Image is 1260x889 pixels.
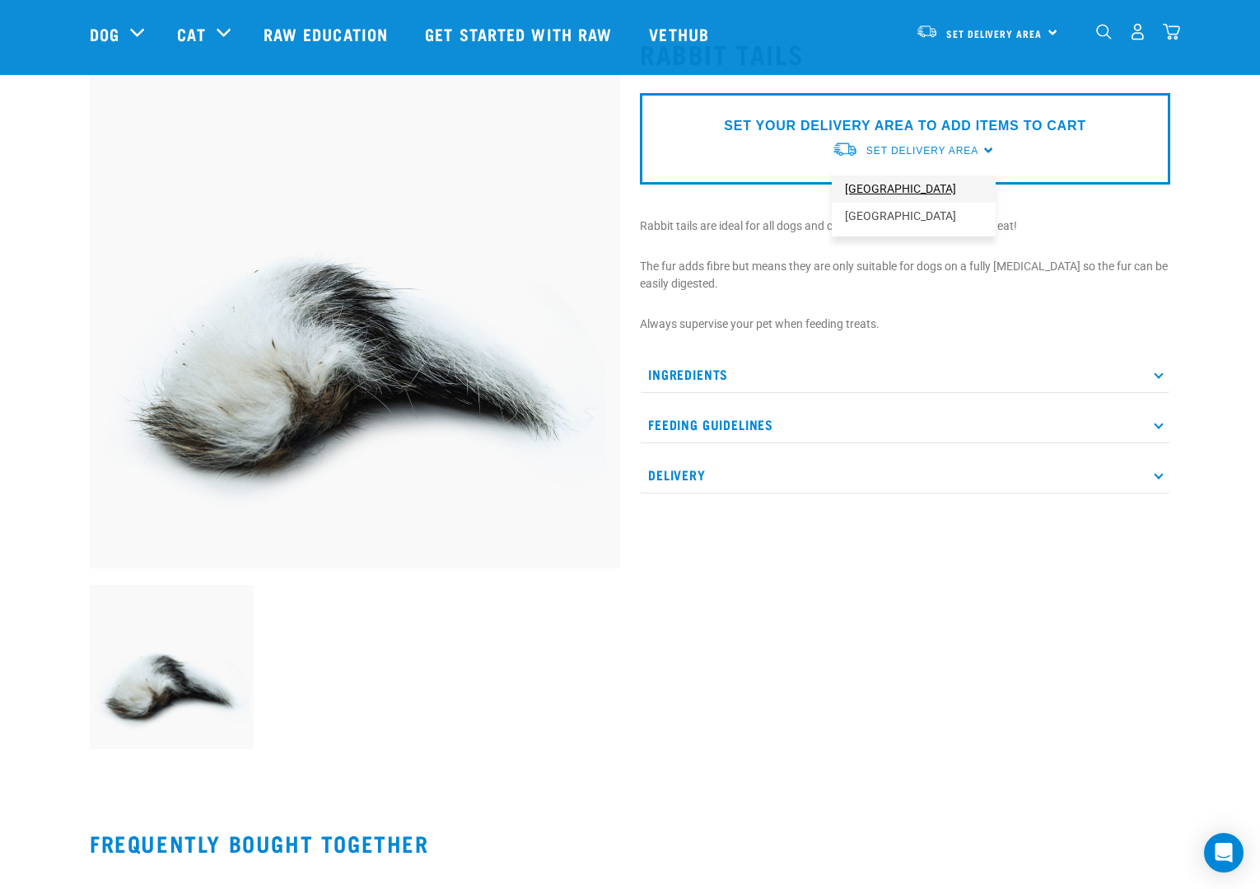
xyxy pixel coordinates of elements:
[640,258,1170,292] p: The fur adds fibre but means they are only suitable for dogs on a fully [MEDICAL_DATA] so the fur...
[724,116,1085,136] p: SET YOUR DELIVERY AREA TO ADD ITEMS TO CART
[90,21,119,46] a: Dog
[177,21,205,46] a: Cat
[632,1,730,67] a: Vethub
[247,1,408,67] a: Raw Education
[1096,24,1112,40] img: home-icon-1@2x.png
[866,145,978,157] span: Set Delivery Area
[1204,833,1244,873] div: Open Intercom Messenger
[408,1,632,67] a: Get started with Raw
[640,356,1170,393] p: Ingredients
[640,316,1170,333] p: Always supervise your pet when feeding treats.
[90,38,620,568] img: Rabbit Tail Treat For Dogs
[916,24,938,39] img: van-moving.png
[640,406,1170,443] p: Feeding Guidelines
[640,218,1170,235] p: Rabbit tails are ideal for all dogs and cats. They're fun to play with and eat!
[832,175,996,203] a: [GEOGRAPHIC_DATA]
[1129,23,1146,40] img: user.png
[1163,23,1180,40] img: home-icon@2x.png
[832,141,858,158] img: van-moving.png
[832,203,996,230] a: [GEOGRAPHIC_DATA]
[946,30,1042,36] span: Set Delivery Area
[90,831,1170,856] h2: Frequently bought together
[640,456,1170,494] p: Delivery
[90,585,254,749] img: Rabbit Tail Treat For Dogs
